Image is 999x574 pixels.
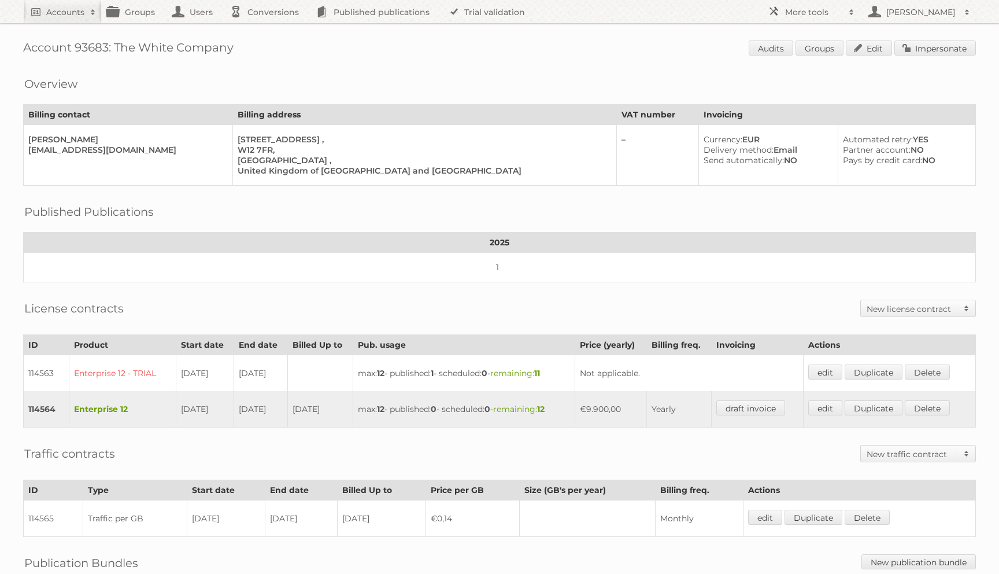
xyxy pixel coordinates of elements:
td: 114564 [24,391,69,428]
th: End date [234,335,288,355]
th: Billed Up to [287,335,353,355]
span: Toggle [958,446,975,462]
strong: 0 [431,404,436,414]
th: Size (GB's per year) [520,480,656,501]
th: Start date [187,480,265,501]
a: Groups [795,41,843,56]
td: [DATE] [187,501,265,537]
th: Invoicing [712,335,804,355]
th: End date [265,480,338,501]
td: max: - published: - scheduled: - [353,391,575,428]
td: Yearly [646,391,712,428]
h2: Overview [24,75,77,93]
div: [EMAIL_ADDRESS][DOMAIN_NAME] [28,145,223,155]
a: New publication bundle [861,554,976,569]
a: edit [808,365,842,380]
h2: More tools [785,6,843,18]
th: Billing contact [24,105,233,125]
td: [DATE] [265,501,338,537]
span: Pays by credit card: [843,155,922,165]
td: 1 [24,253,976,282]
th: Start date [176,335,234,355]
strong: 0 [484,404,490,414]
div: NO [704,155,828,165]
a: New license contract [861,300,975,317]
div: W12 7FR, [238,145,607,155]
h2: New traffic contract [867,448,958,460]
td: Monthly [656,501,743,537]
th: Price per GB [426,480,520,501]
td: [DATE] [176,355,234,392]
div: United Kingdom of [GEOGRAPHIC_DATA] and [GEOGRAPHIC_DATA] [238,165,607,176]
strong: 1 [431,368,434,378]
h2: Traffic contracts [24,445,115,462]
a: Duplicate [845,400,902,415]
div: NO [843,155,966,165]
td: €0,14 [426,501,520,537]
h2: Publication Bundles [24,554,138,572]
th: Price (yearly) [575,335,647,355]
th: Billing freq. [656,480,743,501]
a: Impersonate [894,41,976,56]
td: max: - published: - scheduled: - [353,355,575,392]
div: [STREET_ADDRESS] , [238,134,607,145]
th: Actions [804,335,976,355]
strong: 12 [537,404,545,414]
th: 2025 [24,233,976,253]
td: Traffic per GB [83,501,187,537]
h2: Published Publications [24,203,154,220]
span: remaining: [493,404,545,414]
th: Pub. usage [353,335,575,355]
div: Email [704,145,828,155]
td: Enterprise 12 - TRIAL [69,355,176,392]
td: €9.900,00 [575,391,647,428]
span: Send automatically: [704,155,784,165]
td: [DATE] [338,501,426,537]
a: Audits [749,41,793,56]
td: [DATE] [234,391,288,428]
td: [DATE] [287,391,353,428]
span: remaining: [490,368,540,378]
th: Billing freq. [646,335,712,355]
h2: New license contract [867,303,958,315]
a: Delete [845,510,890,525]
h1: Account 93683: The White Company [23,41,976,58]
span: Automated retry: [843,134,913,145]
div: [GEOGRAPHIC_DATA] , [238,155,607,165]
div: EUR [704,134,828,145]
a: Delete [905,365,950,380]
div: YES [843,134,966,145]
a: Delete [905,400,950,415]
th: Billing address [232,105,616,125]
th: Type [83,480,187,501]
h2: [PERSON_NAME] [883,6,959,18]
strong: 11 [534,368,540,378]
th: Invoicing [698,105,975,125]
td: 114565 [24,501,83,537]
th: Actions [743,480,976,501]
a: edit [808,400,842,415]
div: [PERSON_NAME] [28,134,223,145]
h2: License contracts [24,300,124,317]
th: Billed Up to [338,480,426,501]
a: edit [748,510,782,525]
strong: 0 [482,368,487,378]
a: draft invoice [716,400,785,415]
td: 114563 [24,355,69,392]
a: Duplicate [845,365,902,380]
a: New traffic contract [861,446,975,462]
span: Currency: [704,134,742,145]
strong: 12 [377,404,384,414]
span: Partner account: [843,145,911,155]
span: Toggle [958,300,975,317]
th: ID [24,480,83,501]
td: Not applicable. [575,355,804,392]
th: VAT number [617,105,699,125]
a: Edit [846,41,892,56]
strong: 12 [377,368,384,378]
span: Delivery method: [704,145,774,155]
td: – [617,125,699,186]
td: [DATE] [176,391,234,428]
a: Duplicate [785,510,842,525]
h2: Accounts [46,6,84,18]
